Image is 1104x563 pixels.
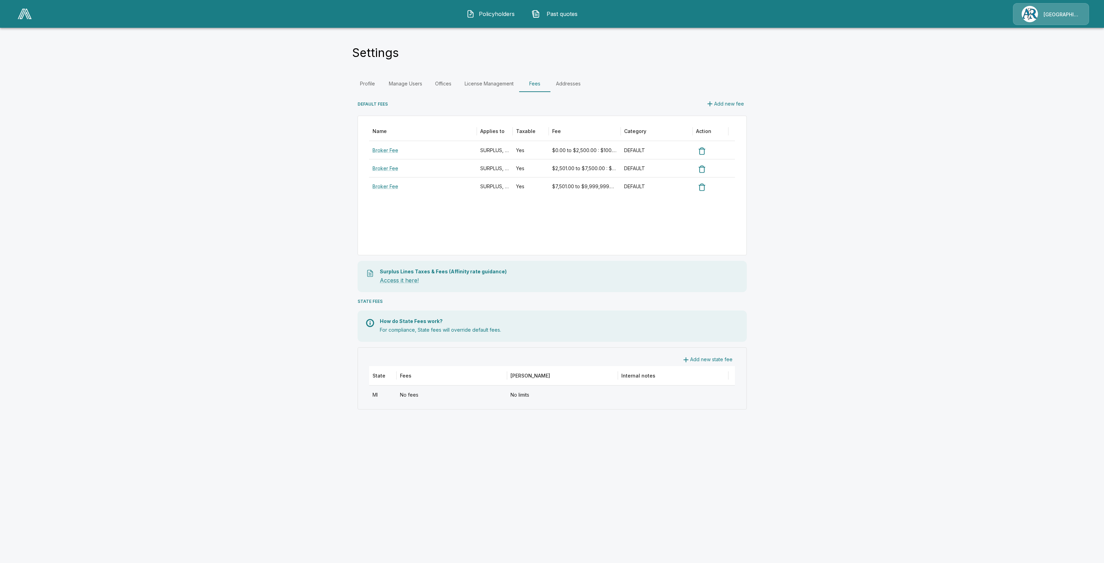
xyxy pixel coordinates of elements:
[1022,6,1038,22] img: Agency Icon
[18,9,32,19] img: AA Logo
[698,165,706,173] img: Delete
[396,386,507,404] div: No fees
[543,10,581,18] span: Past quotes
[400,373,411,379] div: Fees
[549,159,621,177] div: $2,501.00 to $7,500.00 : $150.00
[513,141,548,159] div: Yes
[513,159,548,177] div: Yes
[373,128,387,134] div: Name
[373,183,398,189] a: Broker Fee
[621,177,693,195] div: DEFAULT
[703,98,747,110] button: Add new fee
[519,75,550,92] a: Fees
[624,128,646,134] div: Category
[380,326,738,333] p: For compliance, State fees will override default fees.
[380,277,419,284] a: Access it here!
[373,165,398,171] a: Broker Fee
[698,147,706,155] img: Delete
[696,128,711,134] div: Action
[510,373,550,379] div: [PERSON_NAME]
[477,177,513,195] div: SURPLUS, ADMITTED
[1013,3,1089,25] a: Agency Icon[GEOGRAPHIC_DATA]/[PERSON_NAME]
[507,386,618,404] div: No limits
[383,75,428,92] a: Manage Users
[373,373,385,379] div: State
[366,319,374,327] img: Info Icon
[358,298,383,305] h6: STATE FEES
[352,75,752,92] div: Settings Tabs
[532,10,540,18] img: Past quotes Icon
[480,128,505,134] div: Applies to
[461,5,521,23] button: Policyholders IconPolicyholders
[373,147,398,153] a: Broker Fee
[621,141,693,159] div: DEFAULT
[526,5,586,23] button: Past quotes IconPast quotes
[549,141,621,159] div: $0.00 to $2,500.00 : $100.00
[1044,11,1080,18] p: [GEOGRAPHIC_DATA]/[PERSON_NAME]
[698,183,706,191] img: Delete
[550,75,586,92] a: Addresses
[516,128,535,134] div: Taxable
[380,269,738,274] p: Surplus Lines Taxes & Fees (Affinity rate guidance)
[552,128,561,134] div: Fee
[352,45,399,60] h4: Settings
[358,100,388,108] h6: DEFAULT FEES
[459,75,519,92] a: License Management
[477,159,513,177] div: SURPLUS, ADMITTED
[679,353,735,366] button: Add new state fee
[477,10,516,18] span: Policyholders
[380,319,738,324] p: How do State Fees work?
[366,269,374,278] img: Taxes File Icon
[466,10,475,18] img: Policyholders Icon
[621,159,693,177] div: DEFAULT
[513,177,548,195] div: Yes
[477,141,513,159] div: SURPLUS, ADMITTED
[621,373,655,379] div: Internal notes
[549,177,621,195] div: $7,501.00 to $9,999,999.00 : $200.00
[428,75,459,92] a: Offices
[352,75,383,92] a: Profile
[369,386,397,404] div: MI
